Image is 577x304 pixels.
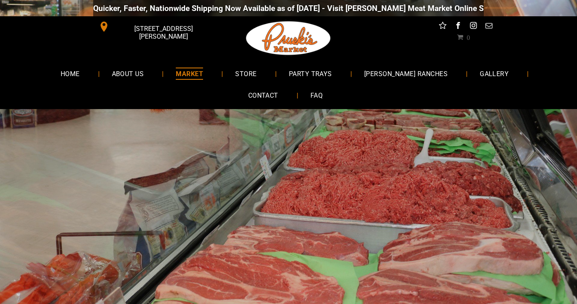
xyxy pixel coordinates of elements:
[468,63,521,84] a: GALLERY
[164,63,215,84] a: MARKET
[277,63,344,84] a: PARTY TRAYS
[467,34,470,40] span: 0
[352,63,460,84] a: [PERSON_NAME] RANCHES
[100,63,156,84] a: ABOUT US
[437,20,448,33] a: Social network
[223,63,269,84] a: STORE
[48,63,92,84] a: HOME
[484,20,494,33] a: email
[298,85,335,106] a: FAQ
[468,20,479,33] a: instagram
[245,16,332,60] img: Pruski-s+Market+HQ+Logo2-1920w.png
[453,20,463,33] a: facebook
[236,85,291,106] a: CONTACT
[111,21,216,44] span: [STREET_ADDRESS][PERSON_NAME]
[93,20,218,33] a: [STREET_ADDRESS][PERSON_NAME]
